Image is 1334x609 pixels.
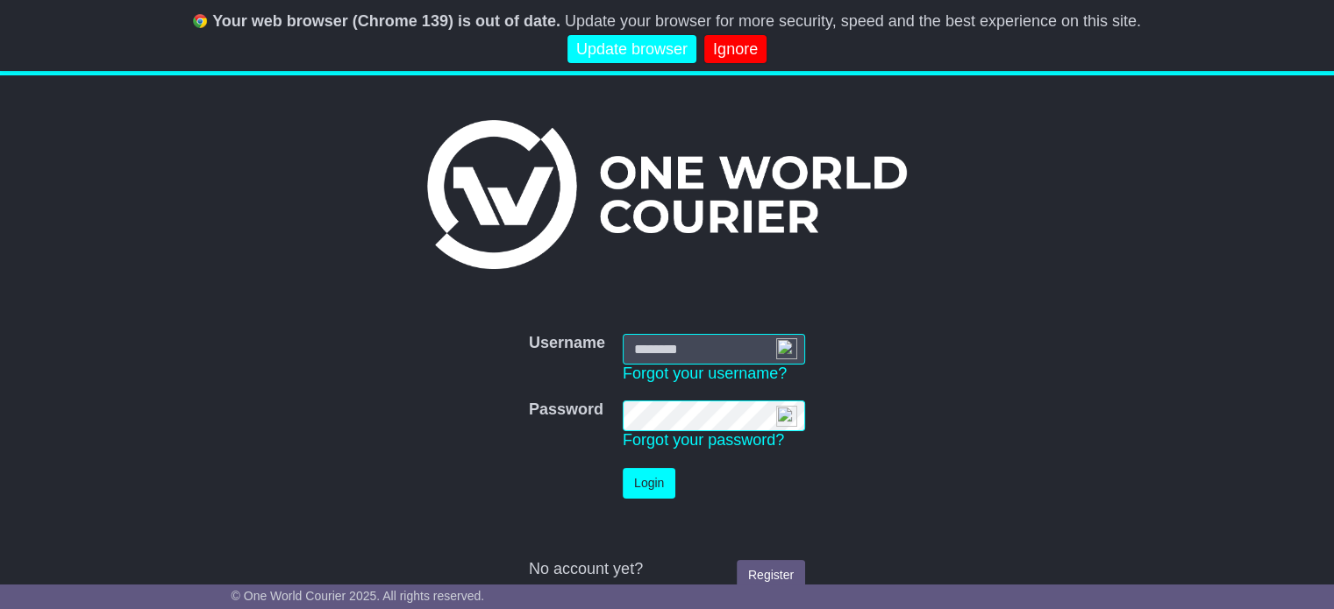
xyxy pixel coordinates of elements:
[623,468,675,499] button: Login
[776,338,797,359] img: npw-badge-icon-locked.svg
[704,35,767,64] a: Ignore
[567,35,696,64] a: Update browser
[427,120,906,269] img: One World
[212,12,560,30] b: Your web browser (Chrome 139) is out of date.
[623,365,787,382] a: Forgot your username?
[623,431,784,449] a: Forgot your password?
[565,12,1141,30] span: Update your browser for more security, speed and the best experience on this site.
[232,589,485,603] span: © One World Courier 2025. All rights reserved.
[737,560,805,591] a: Register
[529,400,603,420] label: Password
[529,334,605,353] label: Username
[776,406,797,427] img: npw-badge-icon-locked.svg
[529,560,805,579] div: No account yet?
